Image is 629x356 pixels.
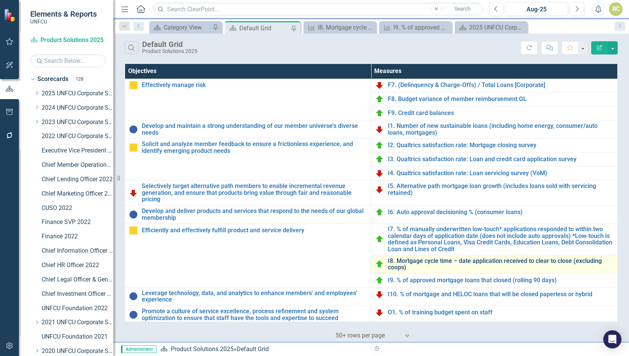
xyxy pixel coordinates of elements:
input: Search Below... [30,54,106,67]
img: Caution [129,226,138,235]
a: Develop and deliver products and services that respond to the needs of our global membership [142,208,367,221]
button: Aug-25 [505,2,568,16]
td: Double-Click to Edit Right Click for Context Menu [371,138,618,152]
img: On Target [375,141,384,150]
a: I2. Qualtrics satisfaction rate: Mortgage closing survey [388,142,614,149]
img: On Target [375,155,384,164]
a: Finance SVP 2022 [42,218,113,227]
img: Below Plan [375,169,384,178]
img: On Target [375,208,384,217]
td: Double-Click to Edit Right Click for Context Menu [125,78,371,120]
img: Data Not Yet Due [129,292,138,301]
span: Elements & Reports [30,9,97,19]
div: 2025 UNFCU Corporate Balanced Scorecard [469,23,525,32]
a: Chief Legal Officer & General Counsel 2022 [42,275,113,284]
div: Default Grid [239,23,289,33]
input: Search ClearPoint... [153,3,483,16]
a: Solicit and analyze member feedback to ensure a frictionless experience, and identify emerging pr... [142,141,367,154]
div: I8. Mortgage cycle time – date application received to clear to close (excluding coops) [318,23,374,32]
td: Double-Click to Edit Right Click for Context Menu [371,224,618,255]
a: I7. % of manually underwritten low-touch* applications responded to within two calendar days of a... [388,226,614,252]
img: Below Plan [375,125,384,134]
td: Double-Click to Edit Right Click for Context Menu [371,92,618,106]
div: Category View [164,23,211,32]
td: Double-Click to Edit Right Click for Context Menu [371,255,618,273]
img: Caution [129,143,138,152]
img: Below Plan [375,290,384,299]
a: 2024 UNFCU Corporate Scorecard [42,104,113,112]
td: Double-Click to Edit Right Click for Context Menu [371,78,618,92]
a: Promote a culture of service excellence, process refinement and system optimization to ensure tha... [142,308,367,321]
a: 2020 UNFCU Corporate Scorecard [42,347,113,356]
td: Double-Click to Edit Right Click for Context Menu [371,305,618,323]
a: F9. Credit card balances [388,110,614,117]
td: Double-Click to Edit Right Click for Context Menu [125,138,371,180]
td: Double-Click to Edit Right Click for Context Menu [371,152,618,166]
a: I3. Qualtrics satisfaction rate: Loan and credit card application survey [388,156,614,163]
a: Chief Member Operations Officer 2022 [42,161,113,169]
small: UNFCU [30,19,97,25]
td: Double-Click to Edit Right Click for Context Menu [371,273,618,287]
img: Data Not Yet Due [129,125,138,134]
a: Chief Lending Officer 2022 [42,175,113,184]
a: 2025 UNFCU Corporate Scorecard [42,89,113,98]
span: Search [454,6,471,12]
a: I6. Auto approval decisioning % (consumer loans) [388,209,614,216]
a: Product Solutions 2025 [30,36,106,45]
div: 128 [72,76,87,82]
img: Below Plan [375,308,384,317]
div: » [160,345,366,354]
a: Scorecards [37,75,68,84]
img: Caution [129,81,138,90]
a: 2025 UNFCU Corporate Balanced Scorecard [457,23,525,32]
a: Chief Information Officer SVP 2022 [42,247,113,255]
div: Open Intercom Messenger [603,330,621,348]
a: Effectively manage risk [142,82,367,89]
div: Aug-25 [508,5,565,14]
a: 2021 UNFCU Corporate Scorecard [42,318,113,327]
td: Double-Click to Edit Right Click for Context Menu [125,305,371,323]
div: I9. % of approved mortgage loans that closed (rolling 90 days) [394,23,450,32]
img: On Target [375,260,384,269]
a: 2023 UNFCU Corporate Scorecard [42,118,113,127]
a: Category View [151,23,211,32]
a: I9. % of approved mortgage loans that closed (rolling 90 days) [388,277,614,284]
a: Chief Marketing Officer 2022 [42,190,113,198]
a: Selectively target alternative path members to enable incremental revenue generation, and ensure ... [142,183,367,203]
a: I1. Number of new sustainable loans (including home energy, consumer/auto loans, mortgages) [388,123,614,136]
td: Double-Click to Edit Right Click for Context Menu [371,205,618,224]
div: Default Grid [142,40,197,48]
a: I5. Alternative path mortgage loan growth (includes loans sold with servicing retained) [388,183,614,196]
button: Search [444,4,482,14]
a: Finance 2022 [42,232,113,241]
a: Executive Vice President 2022 [42,146,113,155]
td: Double-Click to Edit Right Click for Context Menu [125,180,371,205]
img: Below Plan [375,185,384,194]
a: CUSO 2022 [42,204,113,213]
img: Data Not Yet Due [129,310,138,319]
a: I9. % of approved mortgage loans that closed (rolling 90 days) [381,23,450,32]
td: Double-Click to Edit Right Click for Context Menu [125,287,371,305]
td: Double-Click to Edit Right Click for Context Menu [371,120,618,138]
a: 2022 UNFCU Corporate Scorecard [42,132,113,141]
td: Double-Click to Edit Right Click for Context Menu [125,120,371,138]
img: On Target [375,276,384,285]
button: RC [609,2,623,16]
a: I8. Mortgage cycle time – date application received to clear to close (excluding coops) [388,258,614,271]
td: Double-Click to Edit Right Click for Context Menu [125,224,371,288]
img: Below Plan [129,188,138,197]
img: On Target [375,95,384,104]
a: Leverage technology, data, and analytics to enhance members' and employees' experience [142,290,367,303]
div: Product Solutions 2025 [142,48,197,54]
img: Data Not Yet Due [129,210,138,219]
a: F7. (Delinquency & Charge-Offs) / Total Loans [Corporate] [388,82,614,89]
a: O1. % of training budget spent on staff [388,309,614,316]
td: Double-Click to Edit Right Click for Context Menu [371,180,618,205]
td: Double-Click to Edit Right Click for Context Menu [125,205,371,224]
a: UNFCU Foundation 2021 [42,333,113,341]
img: ClearPoint Strategy [4,9,17,22]
a: Chief Investment Officer 2022 [42,290,113,298]
a: Efficiently and effectively fulfill product and service delivery [142,227,367,234]
a: I8. Mortgage cycle time – date application received to clear to close (excluding coops) [305,23,374,32]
